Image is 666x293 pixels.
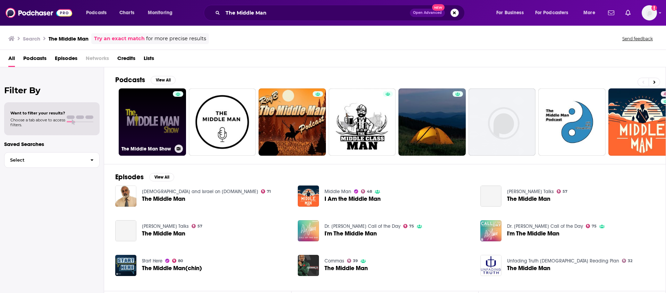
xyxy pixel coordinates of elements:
a: Show notifications dropdown [623,7,633,19]
span: 71 [267,190,271,193]
span: 75 [592,225,597,228]
button: open menu [81,7,116,18]
span: More [583,8,595,18]
a: All [8,53,15,67]
img: The Middle Man [480,255,501,276]
span: for more precise results [146,35,206,43]
a: Credits [117,53,135,67]
button: Select [4,152,100,168]
a: Show notifications dropdown [605,7,617,19]
button: Open AdvancedNew [410,9,445,17]
span: 32 [628,259,632,262]
a: Charts [115,7,138,18]
span: 80 [178,259,183,262]
a: Middle Man [324,189,351,195]
a: The Middle Man [115,220,136,241]
button: View All [151,76,176,84]
span: Open Advanced [413,11,442,15]
a: The Middle Man [480,186,501,207]
img: I'm The Middle Man [298,220,319,241]
img: The Middle Man(chin) [115,255,136,276]
span: 48 [367,190,372,193]
span: Logged in as helenma123 [642,5,657,20]
a: 75 [586,224,597,228]
a: Start Here [142,258,162,264]
span: 57 [563,190,567,193]
a: Podchaser - Follow, Share and Rate Podcasts [6,6,72,19]
input: Search podcasts, credits, & more... [223,7,410,18]
a: Holy Scriptures and Israel on Oneplace.com [142,189,258,195]
button: open menu [531,7,579,18]
span: Want to filter your results? [10,111,65,115]
h2: Filter By [4,85,100,95]
h2: Episodes [115,173,144,181]
button: open menu [143,7,182,18]
a: 71 [261,189,271,193]
a: Episodes [55,53,77,67]
div: Search podcasts, credits, & more... [210,5,471,21]
span: Charts [119,8,134,18]
a: Try an exact match [94,35,145,43]
span: 39 [353,259,358,262]
span: The Middle Man [507,265,550,271]
a: 48 [361,189,372,193]
a: Lists [144,53,154,67]
span: Choose a tab above to access filters. [10,118,65,127]
h3: The Middle Man Show [121,146,172,152]
span: Podcasts [86,8,107,18]
p: Saved Searches [4,141,100,147]
img: I'm The Middle Man [480,220,501,241]
a: Dr. Laura Call of the Day [507,223,583,229]
span: New [432,4,445,11]
h3: The Middle Man [49,35,88,42]
a: The Middle Man [507,196,550,202]
span: 57 [197,225,202,228]
a: Podcasts [23,53,47,67]
img: The Middle Man [298,255,319,276]
button: Send feedback [620,36,655,42]
a: Unfading Truth Bible Reading Plan [507,258,619,264]
a: 57 [192,224,203,228]
span: For Podcasters [535,8,568,18]
a: I'm The Middle Man [507,231,559,236]
a: I'm The Middle Man [324,231,377,236]
span: Networks [86,53,109,67]
a: The Middle Man Show [119,88,186,156]
a: 32 [622,259,633,263]
a: The Middle Man [142,231,185,236]
span: 75 [409,225,414,228]
span: The Middle Man(chin) [142,265,202,271]
button: Show profile menu [642,5,657,20]
a: 57 [557,189,568,193]
a: Commas [324,258,344,264]
a: The Middle Man [142,196,185,202]
a: 39 [347,259,358,263]
a: I Am the Middle Man [324,196,381,202]
a: 75 [403,224,414,228]
button: open menu [579,7,604,18]
a: The Middle Man [324,265,368,271]
img: The Middle Man [115,186,136,207]
a: Richard Ellis Talks [142,223,189,229]
a: Richard Ellis Talks [507,189,554,195]
a: EpisodesView All [115,173,174,181]
svg: Add a profile image [651,5,657,11]
span: Select [5,158,85,162]
span: Monitoring [148,8,172,18]
a: I Am the Middle Man [298,186,319,207]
